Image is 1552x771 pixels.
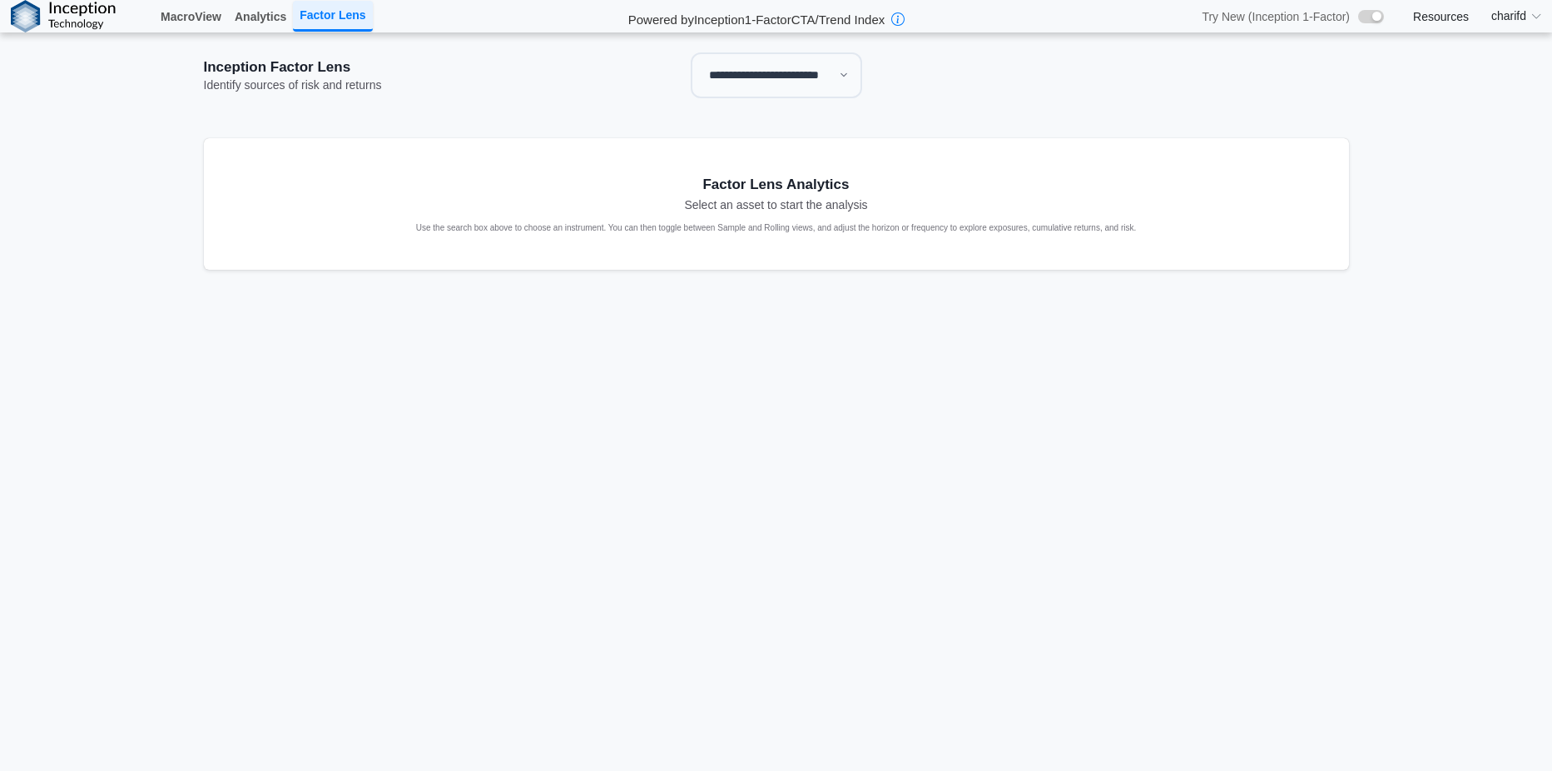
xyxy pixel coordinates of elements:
[228,2,293,31] a: Analytics
[622,5,892,28] h2: Powered by Inception 1-Factor CTA/Trend Index
[1491,7,1526,25] span: charifd
[684,197,867,212] div: Select an asset to start the analysis
[1202,9,1350,24] span: Try New (Inception 1-Factor)
[154,2,228,31] a: MacroView
[1481,1,1552,32] summary: charifd
[293,1,372,32] a: Factor Lens
[702,175,849,195] div: Factor Lens Analytics
[416,223,1137,233] div: Use the search box above to choose an instrument. You can then toggle between Sample and Rolling ...
[204,57,577,77] div: Inception Factor Lens
[204,77,577,92] div: Identify sources of risk and returns
[1413,9,1469,24] a: Resources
